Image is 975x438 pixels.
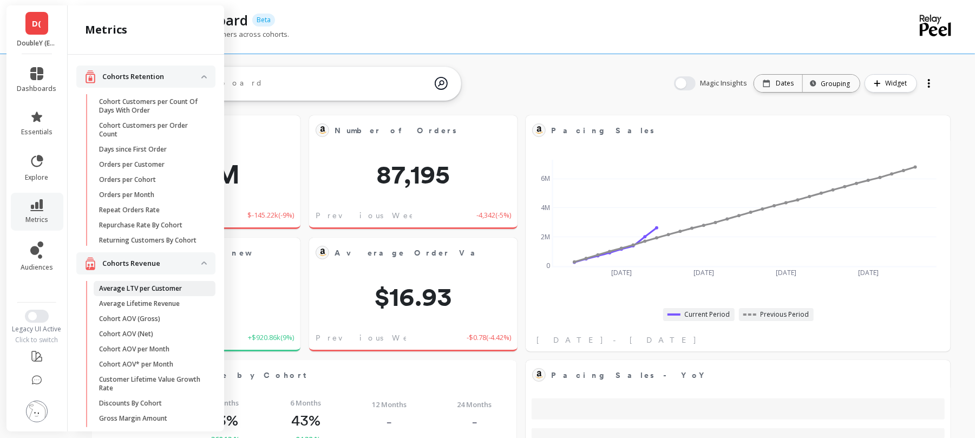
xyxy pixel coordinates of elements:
[761,310,809,319] span: Previous Period
[316,210,423,221] span: Previous Week
[21,263,53,272] span: audiences
[102,71,201,82] p: Cohorts Retention
[335,125,456,136] span: Number of Orders
[21,128,53,136] span: essentials
[6,325,68,334] div: Legacy UI Active
[309,161,518,187] span: 87,195
[99,206,160,214] p: Repeat Orders Rate
[551,125,654,136] span: Pacing Sales
[26,401,48,422] img: profile picture
[551,368,909,383] span: Pacing Sales - YoY
[99,221,182,230] p: Repurchase Rate By Cohort
[6,336,68,344] div: Click to switch
[85,257,96,270] img: navigation item icon
[99,414,167,423] p: Gross Margin Amount
[201,75,207,79] img: down caret icon
[700,78,749,89] span: Magic Insights
[99,160,165,169] p: Orders per Customer
[476,210,511,221] span: -4,342 ( -5% )
[335,123,476,138] span: Number of Orders
[201,262,207,265] img: down caret icon
[290,397,321,408] span: 6 Months
[99,399,162,408] p: Discounts By Cohort
[291,411,320,429] p: 43%
[813,79,850,89] div: Grouping
[99,175,156,184] p: Orders per Cohort
[17,84,57,93] span: dashboards
[99,236,197,245] p: Returning Customers By Cohort
[99,284,182,293] p: Average LTV per Customer
[472,413,477,431] p: -
[551,370,711,381] span: Pacing Sales - YoY
[85,22,127,37] h2: metrics
[685,310,730,319] span: Current Period
[551,123,909,138] span: Pacing Sales
[117,368,476,383] span: Repurchase Rate by Cohort
[102,258,201,269] p: Cohorts Revenue
[25,215,48,224] span: metrics
[252,14,275,27] p: Beta
[99,375,202,393] p: Customer Lifetime Value Growth Rate
[99,191,154,199] p: Orders per Month
[99,145,167,154] p: Days since First Order
[435,69,448,98] img: magic search icon
[316,332,423,343] span: Previous Week
[248,332,294,343] span: +$920.86k ( 9% )
[17,39,57,48] p: DoubleY (Essor)
[85,70,96,83] img: navigation item icon
[309,284,518,310] span: $16.93
[865,74,917,93] button: Widget
[457,399,492,410] span: 24 Months
[99,97,202,115] p: Cohort Customers per Count Of Days With Order
[99,330,153,338] p: Cohort AOV (Net)
[776,79,794,88] p: Dates
[99,121,202,139] p: Cohort Customers per Order Count
[335,245,476,260] span: Average Order Value - Amazon
[25,310,49,323] button: Switch to New UI
[25,173,49,182] span: explore
[335,247,576,259] span: Average Order Value - Amazon
[536,335,697,345] span: [DATE] - [DATE]
[386,413,392,431] p: -
[99,360,173,369] p: Cohort AOV* per Month
[885,78,910,89] span: Widget
[32,17,42,30] span: D(
[99,315,160,323] p: Cohort AOV (Gross)
[99,345,169,354] p: Cohort AOV per Month
[372,399,407,410] span: 12 Months
[467,332,511,343] span: -$0.78 ( -4.42% )
[247,210,294,221] span: $-145.22k ( -9% )
[99,299,180,308] p: Average Lifetime Revenue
